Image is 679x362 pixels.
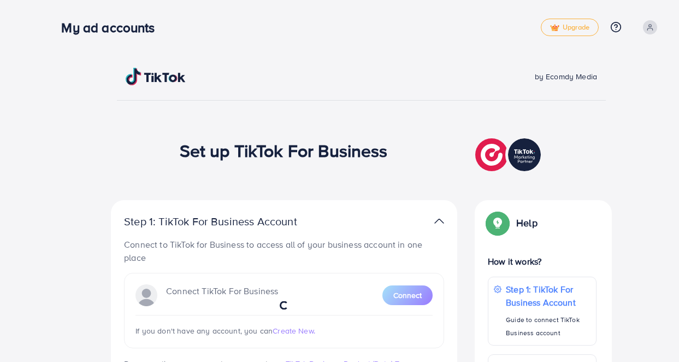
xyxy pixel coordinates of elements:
[488,213,507,233] img: Popup guide
[506,283,591,309] p: Step 1: TikTok For Business Account
[61,20,163,36] h3: My ad accounts
[124,215,332,228] p: Step 1: TikTok For Business Account
[488,255,597,268] p: How it works?
[535,71,597,82] span: by Ecomdy Media
[475,136,544,174] img: TikTok partner
[541,19,599,36] a: tickUpgrade
[550,24,589,32] span: Upgrade
[180,140,388,161] h1: Set up TikTok For Business
[126,68,186,85] img: TikTok
[550,24,559,32] img: tick
[506,313,591,340] p: Guide to connect TikTok Business account
[434,213,444,229] img: TikTok partner
[516,217,538,230] p: Help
